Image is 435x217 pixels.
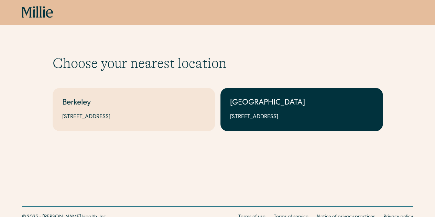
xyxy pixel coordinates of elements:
div: [STREET_ADDRESS] [230,113,373,121]
div: [STREET_ADDRESS] [62,113,205,121]
div: Berkeley [62,98,205,109]
h1: Choose your nearest location [53,55,383,72]
div: [GEOGRAPHIC_DATA] [230,98,373,109]
a: Berkeley[STREET_ADDRESS] [53,88,215,131]
a: home [22,6,53,19]
a: [GEOGRAPHIC_DATA][STREET_ADDRESS] [220,88,383,131]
